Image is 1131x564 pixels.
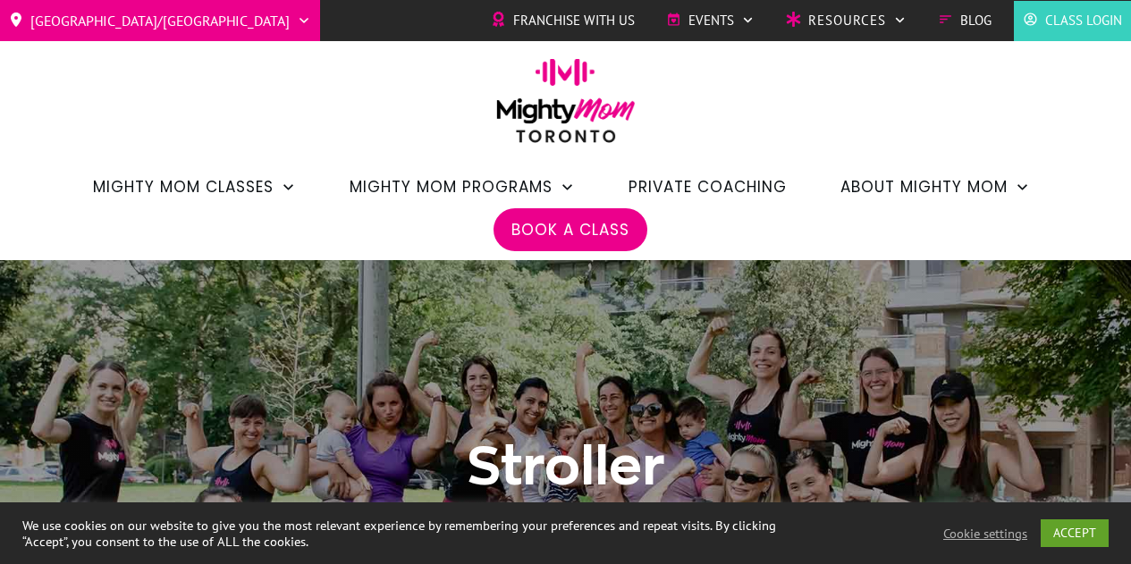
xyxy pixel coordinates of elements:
[938,7,992,34] a: Blog
[960,7,992,34] span: Blog
[629,172,787,202] a: Private Coaching
[840,172,1030,202] a: About Mighty Mom
[93,172,296,202] a: Mighty Mom Classes
[491,7,635,34] a: Franchise with Us
[350,172,575,202] a: Mighty Mom Programs
[688,7,734,34] span: Events
[1023,7,1122,34] a: Class Login
[840,172,1008,202] span: About Mighty Mom
[511,215,629,245] a: Book a Class
[1045,7,1122,34] span: Class Login
[30,6,290,35] span: [GEOGRAPHIC_DATA]/[GEOGRAPHIC_DATA]
[786,7,907,34] a: Resources
[943,526,1027,542] a: Cookie settings
[513,7,635,34] span: Franchise with Us
[350,172,553,202] span: Mighty Mom Programs
[666,7,755,34] a: Events
[22,518,783,550] div: We use cookies on our website to give you the most relevant experience by remembering your prefer...
[808,7,886,34] span: Resources
[93,172,274,202] span: Mighty Mom Classes
[487,58,645,156] img: mightymom-logo-toronto
[1041,519,1109,547] a: ACCEPT
[9,6,311,35] a: [GEOGRAPHIC_DATA]/[GEOGRAPHIC_DATA]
